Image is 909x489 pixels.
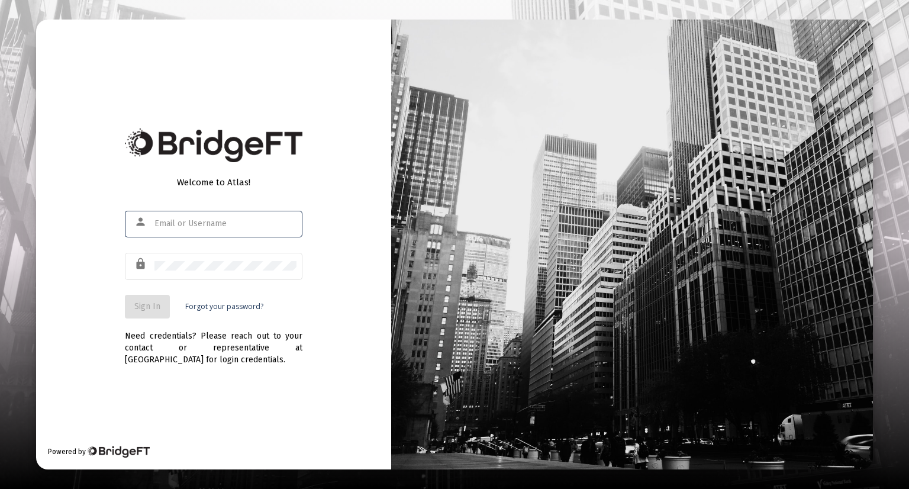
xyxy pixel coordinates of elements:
a: Forgot your password? [185,301,263,313]
div: Welcome to Atlas! [125,176,302,188]
span: Sign In [134,301,160,311]
img: Bridge Financial Technology Logo [125,128,302,162]
input: Email or Username [154,219,296,229]
div: Need credentials? Please reach out to your contact or representative at [GEOGRAPHIC_DATA] for log... [125,319,302,366]
img: Bridge Financial Technology Logo [87,446,149,458]
mat-icon: lock [134,257,149,271]
mat-icon: person [134,215,149,229]
div: Powered by [48,446,149,458]
button: Sign In [125,295,170,319]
